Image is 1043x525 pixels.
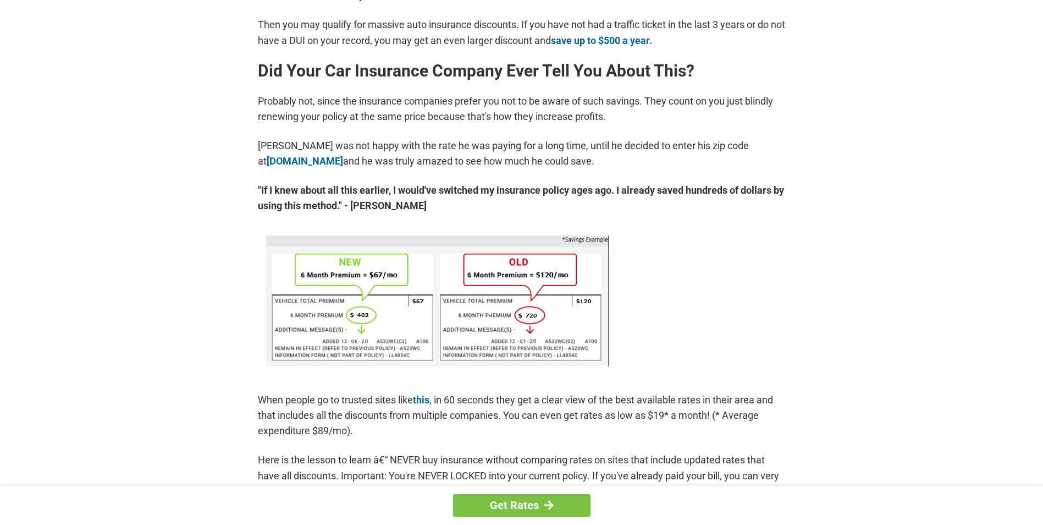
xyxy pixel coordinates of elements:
[551,35,652,46] a: save up to $500 a year.
[258,392,786,439] p: When people go to trusted sites like , in 60 seconds they get a clear view of the best available ...
[258,452,786,499] p: Here is the lesson to learn â€“ NEVER buy insurance without comparing rates on sites that include...
[258,183,786,214] strong: "If I knew about all this earlier, I would've switched my insurance policy ages ago. I already sa...
[413,394,429,406] a: this
[258,138,786,169] p: [PERSON_NAME] was not happy with the rate he was paying for a long time, until he decided to ente...
[453,494,591,517] a: Get Rates
[266,236,609,366] img: savings
[258,62,786,80] h2: Did Your Car Insurance Company Ever Tell You About This?
[258,17,786,48] p: Then you may qualify for massive auto insurance discounts. If you have not had a traffic ticket i...
[267,155,343,167] a: [DOMAIN_NAME]
[258,94,786,124] p: Probably not, since the insurance companies prefer you not to be aware of such savings. They coun...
